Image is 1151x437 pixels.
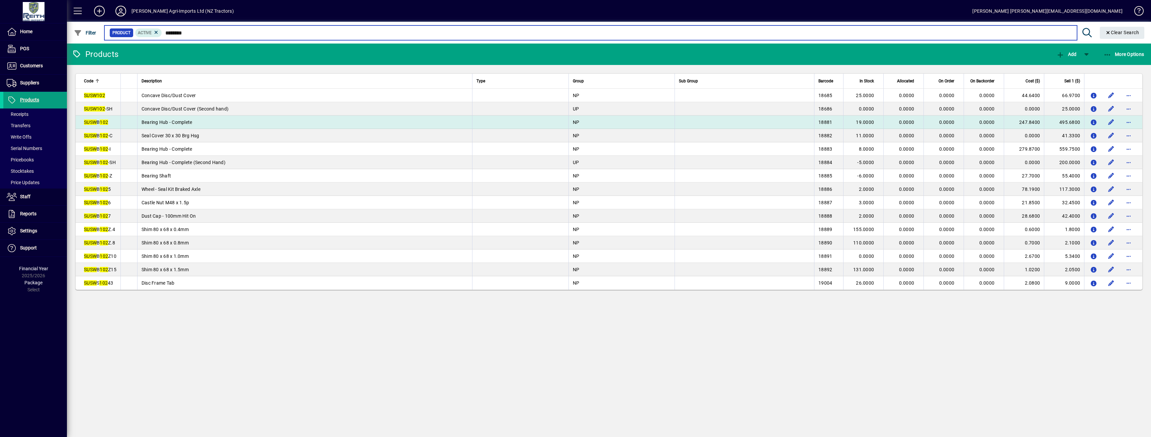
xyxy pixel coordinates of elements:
[20,80,39,85] span: Suppliers
[1004,263,1044,276] td: 1.0200
[1129,1,1143,23] a: Knowledge Base
[848,77,880,85] div: In Stock
[979,160,995,165] span: 0.0000
[20,211,36,216] span: Reports
[97,106,105,112] em: 102
[1123,197,1134,208] button: More options
[818,93,832,98] span: 18685
[84,253,116,259] span: B Z10
[1044,249,1084,263] td: 5.3400
[968,77,1000,85] div: On Backorder
[1106,184,1117,195] button: Edit
[1123,251,1134,262] button: More options
[7,180,39,185] span: Price Updates
[1106,144,1117,154] button: Edit
[20,29,32,34] span: Home
[979,267,995,272] span: 0.0000
[818,106,832,112] span: 18686
[899,227,914,232] span: 0.0000
[112,29,130,36] span: Product
[1123,103,1134,114] button: More options
[573,267,580,272] span: NP
[573,146,580,152] span: NP
[100,267,108,272] em: 102
[3,108,67,120] a: Receipts
[899,280,914,286] span: 0.0000
[859,187,874,192] span: 2.0000
[818,77,833,85] span: Barcode
[928,77,960,85] div: On Order
[818,77,839,85] div: Barcode
[939,106,955,112] span: 0.0000
[84,77,116,85] div: Code
[1004,249,1044,263] td: 2.6700
[3,143,67,154] a: Serial Numbers
[1105,30,1139,35] span: Clear Search
[573,187,580,192] span: NP
[84,120,108,125] span: B
[97,93,105,98] em: 102
[856,120,874,125] span: 19.0000
[573,120,580,125] span: NP
[3,41,67,57] a: POS
[899,253,914,259] span: 0.0000
[84,200,111,205] span: B 6
[84,267,97,272] em: SUSW
[853,267,874,272] span: 131.0000
[979,253,995,259] span: 0.0000
[142,146,192,152] span: Bearing Hub - Complete
[3,177,67,188] a: Price Updates
[3,120,67,131] a: Transfers
[84,253,97,259] em: SUSW
[142,253,189,259] span: Shim 80 x 68 x 1.0mm
[573,173,580,178] span: NP
[939,160,955,165] span: 0.0000
[476,77,485,85] span: Type
[142,187,200,192] span: Wheel - Seal Kit Braked Axle
[3,165,67,177] a: Stocktakes
[84,213,111,219] span: B 7
[84,160,97,165] em: SUSW
[1004,142,1044,156] td: 279.8700
[899,106,914,112] span: 0.0000
[20,63,43,68] span: Customers
[1004,183,1044,196] td: 78.1900
[979,280,995,286] span: 0.0000
[573,77,671,85] div: Group
[899,93,914,98] span: 0.0000
[74,30,96,35] span: Filter
[142,213,196,219] span: Dust Cap - 100mm Hit On
[1106,251,1117,262] button: Edit
[818,120,832,125] span: 18881
[573,240,580,245] span: NP
[84,280,97,286] em: SUSW
[859,106,874,112] span: 0.0000
[1004,209,1044,223] td: 28.6800
[142,200,189,205] span: Castle Nut M48 x 1.5p
[939,146,955,152] span: 0.0000
[476,77,564,85] div: Type
[89,5,110,17] button: Add
[142,133,199,138] span: Seal Cover 30 x 30 Brg Hsg
[979,187,995,192] span: 0.0000
[1106,224,1117,235] button: Edit
[1044,129,1084,142] td: 41.3300
[1123,184,1134,195] button: More options
[84,200,97,205] em: SUSW
[84,133,97,138] em: SUSW
[142,77,468,85] div: Description
[888,77,920,85] div: Allocated
[1044,223,1084,236] td: 1.8000
[939,93,955,98] span: 0.0000
[3,189,67,205] a: Staff
[1004,223,1044,236] td: 0.6000
[939,120,955,125] span: 0.0000
[135,28,162,37] mat-chip: Activation Status: Active
[818,187,832,192] span: 18886
[84,120,97,125] em: SUSW
[1106,170,1117,181] button: Edit
[142,173,171,178] span: Bearing Shaft
[979,106,995,112] span: 0.0000
[100,120,108,125] em: 102
[939,253,955,259] span: 0.0000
